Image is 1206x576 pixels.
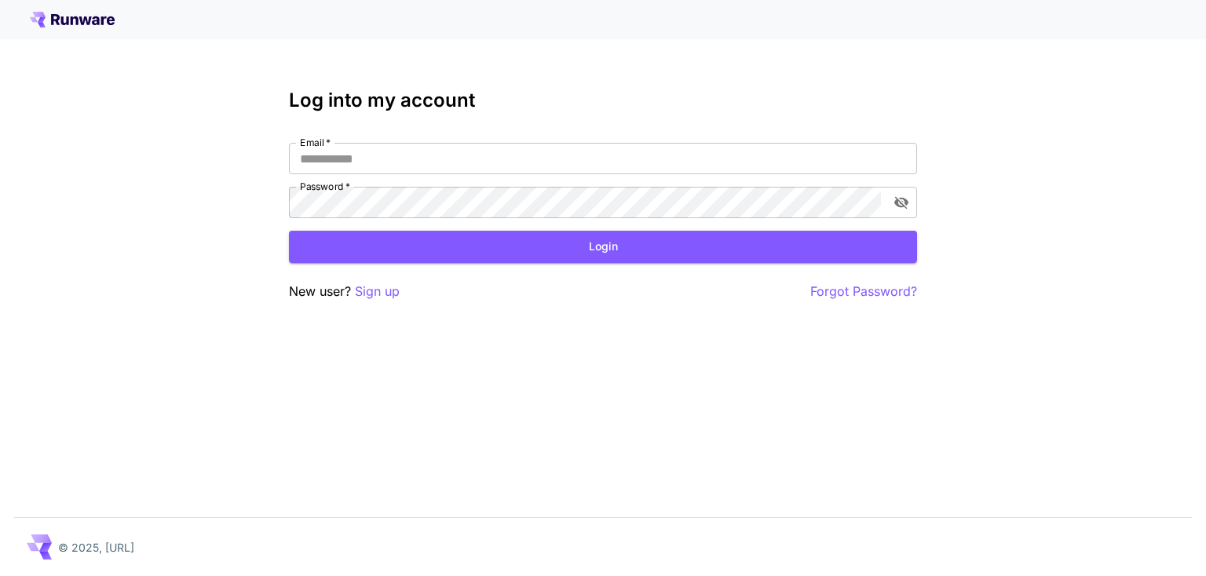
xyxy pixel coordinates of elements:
[289,89,917,111] h3: Log into my account
[300,136,331,149] label: Email
[289,282,400,301] p: New user?
[300,180,350,193] label: Password
[289,231,917,263] button: Login
[355,282,400,301] button: Sign up
[887,188,915,217] button: toggle password visibility
[810,282,917,301] button: Forgot Password?
[58,539,134,556] p: © 2025, [URL]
